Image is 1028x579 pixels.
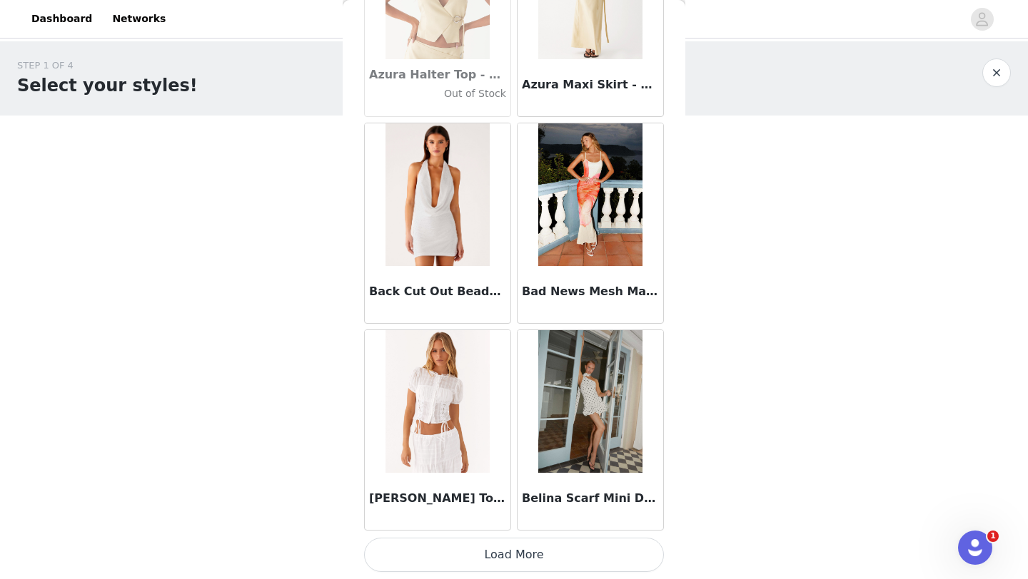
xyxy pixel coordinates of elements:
h3: Azura Maxi Skirt - Yellow [522,76,659,93]
img: Belina Scarf Mini Dress - White Polkadot [538,330,642,473]
div: STEP 1 OF 4 [17,58,198,73]
h3: Back Cut Out Beaded Sequins Mini Dress - Ivory [369,283,506,300]
img: Bad News Mesh Maxi Dress - Yellow Floral [538,123,642,266]
img: Back Cut Out Beaded Sequins Mini Dress - Ivory [385,123,489,266]
button: Load More [364,538,664,572]
h3: Bad News Mesh Maxi Dress - Yellow Floral [522,283,659,300]
h3: Belina Scarf Mini Dress - White Polkadot [522,490,659,507]
span: 1 [987,531,999,542]
a: Networks [104,3,174,35]
h1: Select your styles! [17,73,198,98]
h3: [PERSON_NAME] Top - White [369,490,506,507]
h4: Out of Stock [369,86,506,101]
h3: Azura Halter Top - Yellow [369,66,506,83]
img: Beatrix Top - White [385,330,489,473]
a: Dashboard [23,3,101,35]
iframe: Intercom live chat [958,531,992,565]
div: avatar [975,8,989,31]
